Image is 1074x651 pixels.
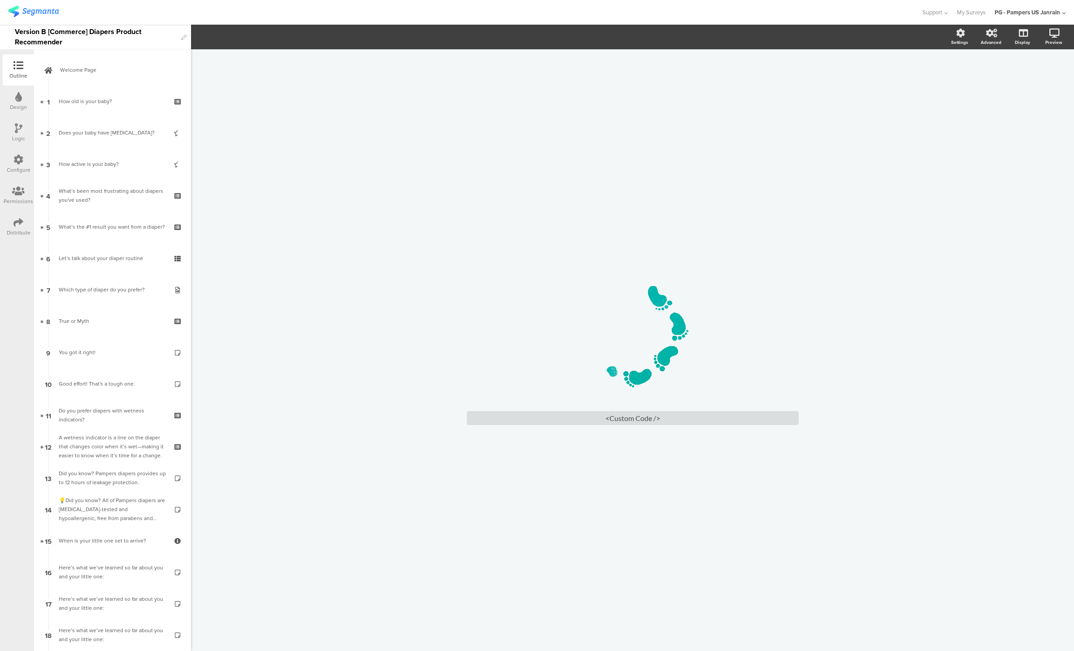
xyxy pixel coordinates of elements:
div: Here’s what we’ve learned so far about you and your little one: [59,626,166,644]
a: 1 How old is your baby? [36,86,189,117]
div: Let’s talk about your diaper routine [59,254,166,263]
a: 6 Let’s talk about your diaper routine [36,243,189,274]
span: 17 [45,599,52,608]
div: Preview [1045,39,1062,46]
a: 2 Does your baby have [MEDICAL_DATA]? [36,117,189,148]
span: 6 [46,253,50,263]
a: Welcome Page [36,54,189,86]
div: Did you know? Pampers diapers provides up to 12 hours of leakage protection. [59,469,166,487]
div: Which type of diaper do you prefer? [59,285,166,294]
div: Design [10,103,27,111]
div: When is your little one set to arrive? [59,536,166,545]
a: 13 Did you know? Pampers diapers provides up to 12 hours of leakage protection. [36,462,189,494]
a: 17 Here’s what we’ve learned so far about you and your little one: [36,588,189,619]
a: 12 A wetness indicator is a line on the diaper that changes color when it’s wet—making it easier ... [36,431,189,462]
span: 2 [46,128,50,138]
div: How active is your baby? [59,160,166,169]
div: Version B [Commerce] Diapers Product Recommender [15,25,177,49]
div: Here’s what we’ve learned so far about you and your little one: [59,563,166,581]
div: Logic [12,135,25,143]
span: 10 [45,379,52,389]
img: segmanta logo [8,6,59,17]
div: What’s been most frustrating about diapers you've used? [59,187,166,204]
a: 15 When is your little one set to arrive? [36,525,189,556]
a: 5 What’s the #1 result you want from a diaper? [36,211,189,243]
div: Permissions [4,197,33,205]
div: Distribute [7,229,30,237]
div: Configure [7,166,30,174]
span: Support [922,8,942,17]
a: 10 Good effort! That's a tough one. [36,368,189,399]
div: How old is your baby? [59,97,166,106]
div: Outline [9,72,27,80]
div: True or Myth [59,317,166,325]
span: 13 [45,473,52,483]
a: 7 Which type of diaper do you prefer? [36,274,189,305]
span: 1 [47,96,50,106]
div: Settings [951,39,968,46]
div: You got it right! [59,348,166,357]
span: 9 [46,347,50,357]
a: 4 What’s been most frustrating about diapers you've used? [36,180,189,211]
span: 5 [46,222,50,232]
a: 8 True or Myth [36,305,189,337]
a: 9 You got it right! [36,337,189,368]
div: What’s the #1 result you want from a diaper? [59,222,166,231]
div: <Custom Code /> [467,411,799,425]
span: 8 [46,316,50,326]
div: PG - Pampers US Janrain [995,8,1060,17]
a: 18 Here’s what we’ve learned so far about you and your little one: [36,619,189,651]
span: 16 [45,567,52,577]
div: Do you prefer diapers with wetness indicators? [59,406,166,424]
div: Display [1015,39,1030,46]
span: 15 [45,536,52,546]
span: 11 [46,410,51,420]
div: Here’s what we’ve learned so far about you and your little one: [59,595,166,612]
div: A wetness indicator is a line on the diaper that changes color when it’s wet—making it easier to ... [59,433,166,460]
span: 12 [45,442,52,451]
div: Does your baby have sensitive skin? [59,128,166,137]
a: 16 Here’s what we’ve learned so far about you and your little one: [36,556,189,588]
span: 18 [45,630,52,640]
a: 14 💡Did you know? All of Pampers diapers are [MEDICAL_DATA]-tested and hypoallergenic, free from ... [36,494,189,525]
span: 14 [45,504,52,514]
a: 11 Do you prefer diapers with wetness indicators? [36,399,189,431]
span: 3 [46,159,50,169]
div: Advanced [981,39,1001,46]
div: 💡Did you know? All of Pampers diapers are dermatologist-tested and hypoallergenic, free from para... [59,496,166,523]
a: 3 How active is your baby? [36,148,189,180]
div: Good effort! That's a tough one. [59,379,166,388]
span: Welcome Page [60,65,175,74]
span: 4 [46,191,50,200]
span: 7 [47,285,50,295]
